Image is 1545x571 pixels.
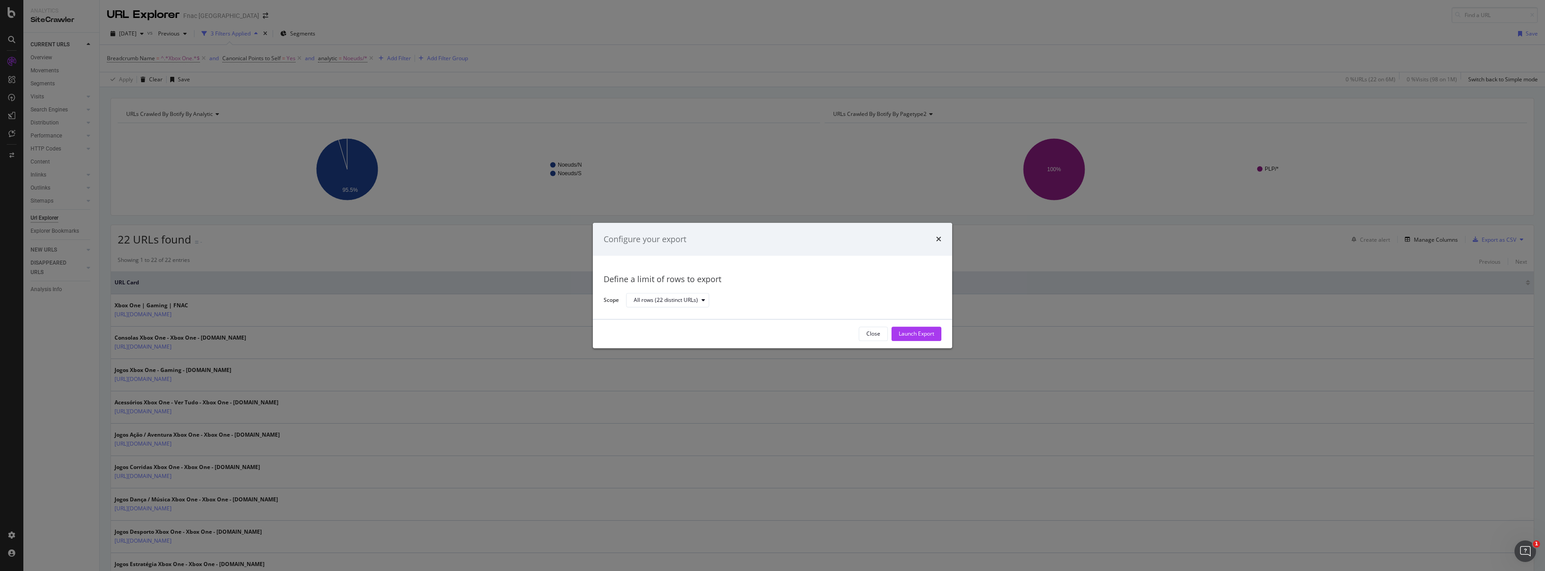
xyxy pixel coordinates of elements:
div: Launch Export [899,330,934,338]
button: All rows (22 distinct URLs) [626,293,709,308]
iframe: Intercom live chat [1514,540,1536,562]
div: times [936,234,941,245]
span: 1 [1533,540,1540,548]
label: Scope [604,296,619,306]
button: Close [859,327,888,341]
div: modal [593,223,952,348]
div: All rows (22 distinct URLs) [634,298,698,303]
div: Close [866,330,880,338]
div: Define a limit of rows to export [604,274,941,286]
div: Configure your export [604,234,686,245]
button: Launch Export [892,327,941,341]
